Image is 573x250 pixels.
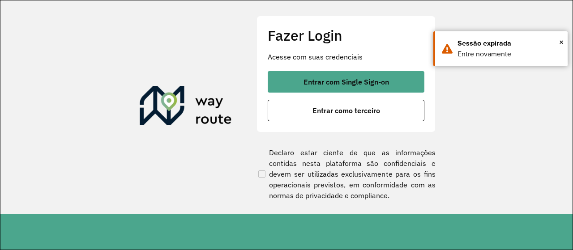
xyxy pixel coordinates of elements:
div: Entre novamente [458,49,561,59]
span: Entrar como terceiro [312,107,380,114]
label: Declaro estar ciente de que as informações contidas nesta plataforma são confidenciais e devem se... [257,147,436,201]
button: button [268,100,424,121]
span: × [559,35,564,49]
img: Roteirizador AmbevTech [140,86,232,129]
span: Entrar com Single Sign-on [304,78,389,85]
h2: Fazer Login [268,27,424,44]
div: Sessão expirada [458,38,561,49]
button: Close [559,35,564,49]
button: button [268,71,424,93]
p: Acesse com suas credenciais [268,51,424,62]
